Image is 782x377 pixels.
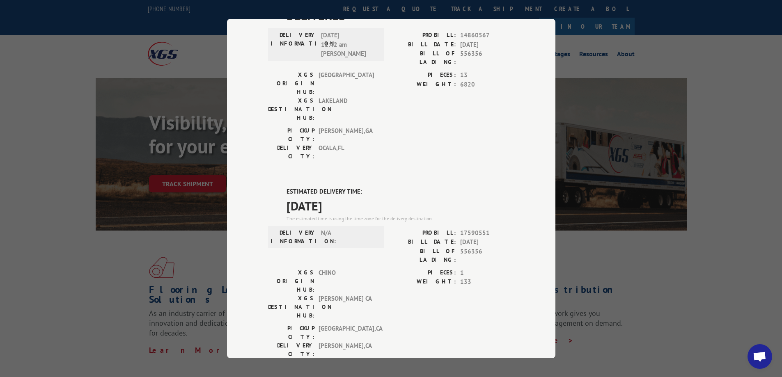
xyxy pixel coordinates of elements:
[268,341,314,359] label: DELIVERY CITY:
[391,228,456,238] label: PROBILL:
[391,40,456,50] label: BILL DATE:
[268,144,314,161] label: DELIVERY CITY:
[268,126,314,144] label: PICKUP CITY:
[460,31,514,40] span: 14860567
[319,341,374,359] span: [PERSON_NAME] , CA
[748,344,772,369] a: Open chat
[287,187,514,196] label: ESTIMATED DELIVERY TIME:
[460,228,514,238] span: 17590551
[319,126,374,144] span: [PERSON_NAME] , GA
[287,6,514,25] span: DELIVERED
[268,268,314,294] label: XGS ORIGIN HUB:
[321,228,376,246] span: N/A
[321,31,376,59] span: [DATE] 11:42 am [PERSON_NAME]
[268,96,314,122] label: XGS DESTINATION HUB:
[319,96,374,122] span: LAKELAND
[391,49,456,66] label: BILL OF LADING:
[391,31,456,40] label: PROBILL:
[460,277,514,287] span: 133
[460,40,514,50] span: [DATE]
[391,71,456,80] label: PIECES:
[391,277,456,287] label: WEIGHT:
[268,294,314,320] label: XGS DESTINATION HUB:
[271,31,317,59] label: DELIVERY INFORMATION:
[391,247,456,264] label: BILL OF LADING:
[319,71,374,96] span: [GEOGRAPHIC_DATA]
[271,228,317,246] label: DELIVERY INFORMATION:
[460,247,514,264] span: 556356
[319,144,374,161] span: OCALA , FL
[268,71,314,96] label: XGS ORIGIN HUB:
[460,71,514,80] span: 13
[460,80,514,89] span: 6820
[287,215,514,222] div: The estimated time is using the time zone for the delivery destination.
[268,324,314,341] label: PICKUP CITY:
[460,238,514,247] span: [DATE]
[460,49,514,66] span: 556356
[460,268,514,278] span: 1
[319,294,374,320] span: [PERSON_NAME] CA
[391,80,456,89] label: WEIGHT:
[391,238,456,247] label: BILL DATE:
[287,196,514,215] span: [DATE]
[319,268,374,294] span: CHINO
[391,268,456,278] label: PIECES:
[319,324,374,341] span: [GEOGRAPHIC_DATA] , CA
